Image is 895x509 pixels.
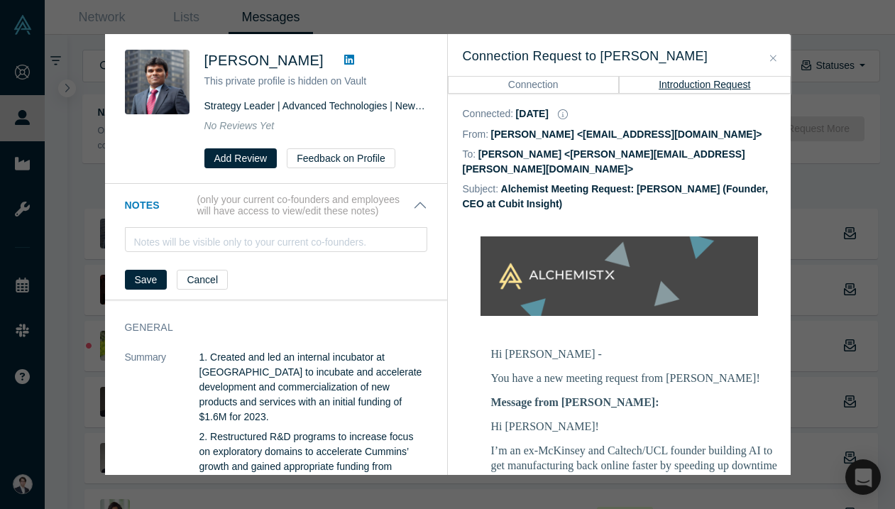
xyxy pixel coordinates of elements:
span: [PERSON_NAME] [204,53,324,68]
b: Message from [PERSON_NAME]: [491,396,659,408]
p: 1. Created and led an internal incubator at [GEOGRAPHIC_DATA] to incubate and accelerate developm... [199,350,427,425]
dt: Subject: [463,182,499,197]
dd: [PERSON_NAME] <[EMAIL_ADDRESS][DOMAIN_NAME]> [491,128,762,140]
div: rdw-wrapper [125,227,427,252]
span: Strategy Leader | Advanced Technologies | New Ventures | Decarbonization [204,100,537,111]
p: (only your current co-founders and employees will have access to view/edit these notes) [197,194,412,218]
dt: Connected : [463,106,514,121]
img: Jeffrey Diwakar's Profile Image [125,50,190,114]
dt: From: [463,127,489,142]
p: Hi [PERSON_NAME] - [491,346,789,361]
p: I’m an ex-McKinsey and Caltech/UCL founder building AI to get manufacturing back online faster by... [491,443,789,488]
dd: Alchemist Meeting Request: [PERSON_NAME] (Founder, CEO at Cubit Insight) [463,183,769,209]
div: rdw-editor [135,232,418,247]
p: This private profile is hidden on Vault [204,74,427,89]
h3: Connection Request to [PERSON_NAME] [463,47,776,66]
dt: To: [463,147,476,162]
p: You have a new meeting request from [PERSON_NAME]! [491,371,789,385]
button: Close [766,50,781,67]
dd: [PERSON_NAME] <[PERSON_NAME][EMAIL_ADDRESS][PERSON_NAME][DOMAIN_NAME]> [463,148,745,175]
button: Introduction Request [619,76,791,93]
button: Notes (only your current co-founders and employees will have access to view/edit these notes) [125,194,427,218]
h3: Notes [125,198,194,213]
button: Cancel [177,270,228,290]
h3: General [125,320,407,335]
button: Add Review [204,148,278,168]
span: No Reviews Yet [204,120,275,131]
button: Save [125,270,168,290]
button: Feedback on Profile [287,148,395,168]
img: banner-small-topicless-alchx.png [481,236,758,316]
dd: [DATE] [516,108,549,119]
button: Connection [448,76,620,93]
p: 2. Restructured R&D programs to increase focus on exploratory domains to accelerate Cummins’ grow... [199,429,427,504]
p: Hi [PERSON_NAME]! [491,419,789,434]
